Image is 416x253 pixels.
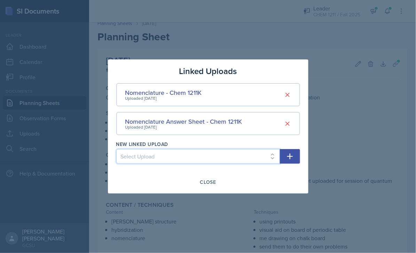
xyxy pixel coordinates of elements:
[116,141,168,148] label: New Linked Upload
[200,179,216,185] div: Close
[125,88,202,97] div: Nomenclature - Chem 1211K
[125,95,202,101] div: Uploaded [DATE]
[125,124,242,130] div: Uploaded [DATE]
[196,176,221,188] button: Close
[125,117,242,126] div: Nomenclature Answer Sheet - Chem 1211K
[179,65,237,77] h3: Linked Uploads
